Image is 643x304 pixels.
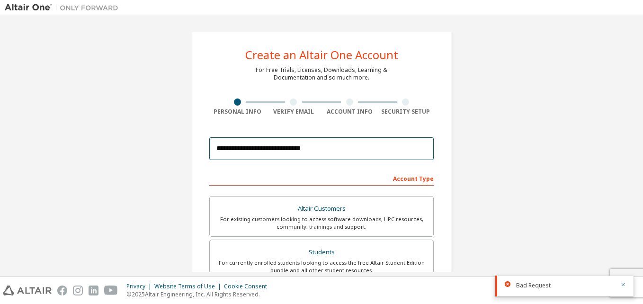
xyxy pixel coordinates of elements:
p: © 2025 Altair Engineering, Inc. All Rights Reserved. [126,290,273,298]
div: Verify Email [266,108,322,116]
img: instagram.svg [73,286,83,295]
div: Account Info [321,108,378,116]
div: Account Type [209,170,434,186]
div: Security Setup [378,108,434,116]
div: Privacy [126,283,154,290]
div: For existing customers looking to access software downloads, HPC resources, community, trainings ... [215,215,428,231]
div: Personal Info [209,108,266,116]
img: youtube.svg [104,286,118,295]
div: For Free Trials, Licenses, Downloads, Learning & Documentation and so much more. [256,66,387,81]
img: linkedin.svg [89,286,98,295]
div: Students [215,246,428,259]
div: Cookie Consent [224,283,273,290]
div: Website Terms of Use [154,283,224,290]
div: Altair Customers [215,202,428,215]
div: For currently enrolled students looking to access the free Altair Student Edition bundle and all ... [215,259,428,274]
img: Altair One [5,3,123,12]
img: altair_logo.svg [3,286,52,295]
div: Create an Altair One Account [245,49,398,61]
span: Bad Request [516,282,551,289]
img: facebook.svg [57,286,67,295]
